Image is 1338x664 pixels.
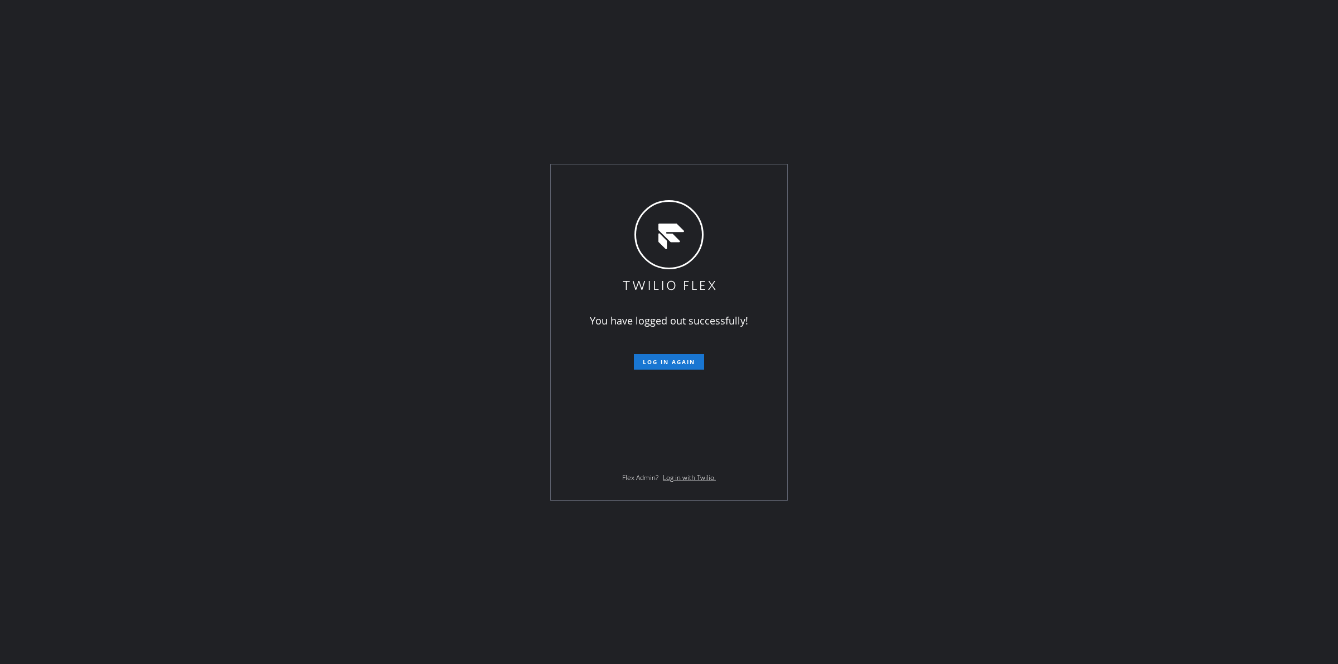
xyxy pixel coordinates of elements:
button: Log in again [634,354,704,370]
a: Log in with Twilio. [663,473,716,482]
span: You have logged out successfully! [590,314,748,327]
span: Flex Admin? [622,473,658,482]
span: Log in again [643,358,695,366]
